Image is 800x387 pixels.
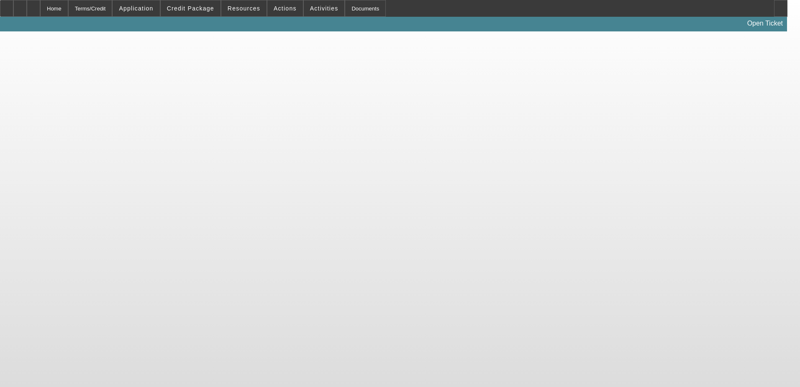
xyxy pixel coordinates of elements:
span: Application [119,5,153,12]
button: Application [113,0,159,16]
button: Resources [221,0,267,16]
span: Activities [310,5,338,12]
button: Credit Package [161,0,221,16]
span: Actions [274,5,297,12]
button: Activities [304,0,345,16]
span: Credit Package [167,5,214,12]
a: Open Ticket [744,16,786,31]
span: Resources [228,5,260,12]
button: Actions [267,0,303,16]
